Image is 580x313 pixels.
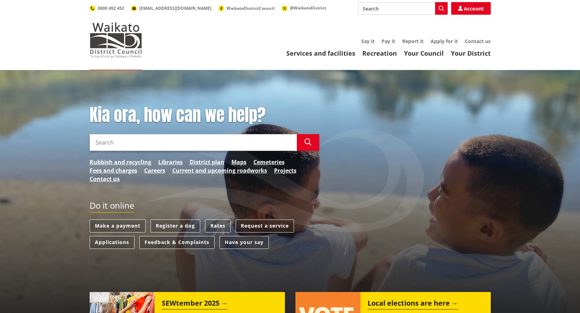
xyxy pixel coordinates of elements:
[465,38,491,44] a: Contact us
[362,49,397,57] a: Recreation
[253,158,285,166] a: Cemeteries
[90,134,297,151] input: Search input
[236,220,294,232] a: Request a service
[286,49,355,57] a: Services and facilities
[290,5,326,11] span: @WaikatoDistrict
[90,201,134,213] h2: Do it online
[172,166,267,175] a: Current and upcoming roadworks
[226,5,275,11] span: WaikatoDistrictCouncil
[151,220,200,232] a: Register a dog
[90,158,151,166] a: Rubbish and recycling
[282,5,326,11] a: @WaikatoDistrict
[131,5,211,11] a: [EMAIL_ADDRESS][DOMAIN_NAME]
[451,49,491,57] a: Your District
[158,158,183,166] a: Libraries
[431,38,458,44] a: Apply for it
[402,38,424,44] a: Report it
[361,38,375,44] a: Say it
[219,236,269,249] a: Have your say
[90,22,142,57] img: Waikato District Council - Te Kaunihera aa Takiwaa o Waikato
[404,49,444,57] a: Your Council
[90,175,120,183] a: Contact us
[90,220,146,232] a: Make a payment
[368,299,458,309] h2: Local elections are here
[90,236,134,249] a: Applications
[358,2,448,15] input: Search input
[205,220,231,232] a: Rates
[139,236,215,249] a: Feedback & Complaints
[162,299,228,309] h2: SEWtember 2025
[190,158,224,166] a: District plan
[274,166,296,175] a: Projects
[139,5,211,11] span: [EMAIL_ADDRESS][DOMAIN_NAME]
[144,166,165,175] a: Careers
[382,38,395,44] a: Pay it
[231,158,246,166] a: Maps
[90,166,137,175] a: Fees and charges
[90,5,124,11] a: 0800 492 452
[98,5,124,11] span: 0800 492 452
[90,105,319,125] h1: Kia ora, how can we help?
[218,5,275,11] a: WaikatoDistrictCouncil
[451,2,491,15] a: Account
